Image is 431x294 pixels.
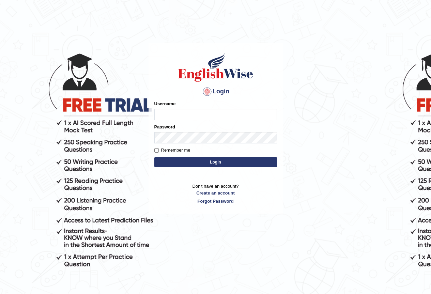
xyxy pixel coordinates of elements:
[154,147,190,154] label: Remember me
[177,52,255,83] img: Logo of English Wise sign in for intelligent practice with AI
[154,157,277,167] button: Login
[154,198,277,204] a: Forgot Password
[154,183,277,204] p: Don't have an account?
[154,100,176,107] label: Username
[154,190,277,196] a: Create an account
[154,86,277,97] h4: Login
[154,148,159,153] input: Remember me
[154,124,175,130] label: Password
